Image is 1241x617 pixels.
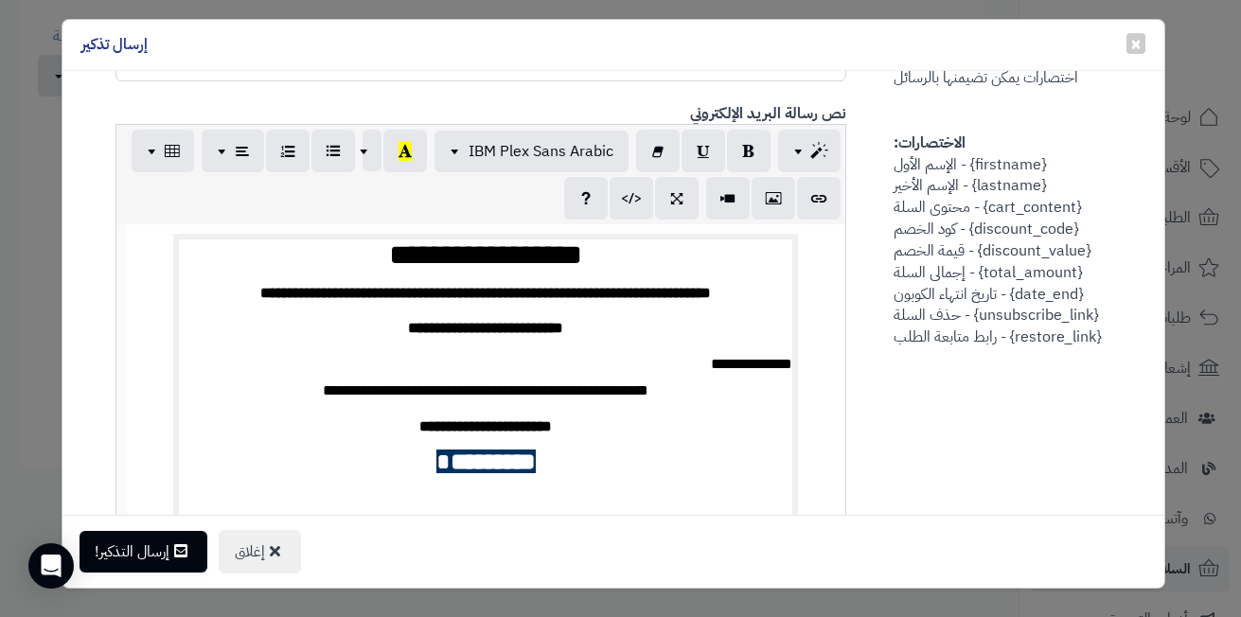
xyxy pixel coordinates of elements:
strong: الاختصارات: [894,132,966,154]
span: IBM Plex Sans Arabic [469,140,613,163]
span: × [1130,29,1142,58]
b: نص رسالة البريد الإلكتروني [690,102,846,125]
div: Open Intercom Messenger [28,543,74,589]
button: إغلاق [219,530,301,573]
button: إرسال التذكير! [80,531,207,573]
h4: إرسال تذكير [81,34,148,56]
